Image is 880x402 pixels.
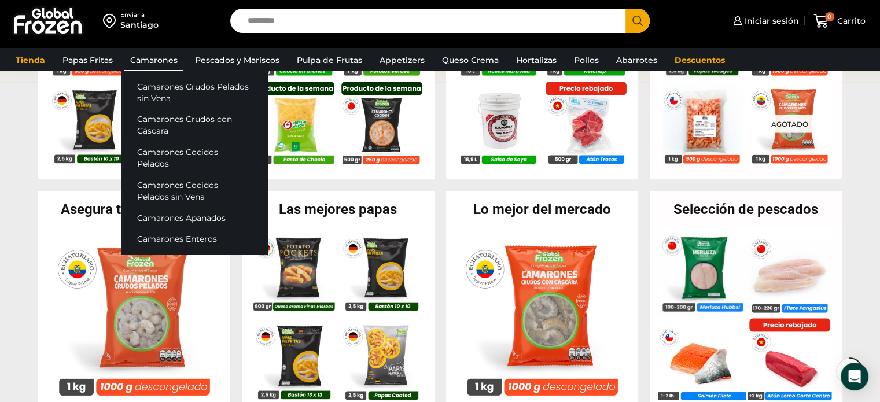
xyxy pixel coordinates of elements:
a: Pollos [568,49,605,71]
a: Camarones Apanados [121,207,267,228]
button: Search button [625,9,650,33]
h2: Las mejores papas [242,202,435,216]
a: Camarones Cocidos Pelados [121,142,267,175]
a: 0 Carrito [811,8,868,35]
a: Abarrotes [610,49,663,71]
span: Iniciar sesión [742,15,799,27]
a: Camarones Crudos Pelados sin Vena [121,76,267,109]
h2: Lo mejor del mercado [446,202,639,216]
a: Appetizers [374,49,430,71]
span: Carrito [834,15,866,27]
a: Camarones Enteros [121,228,267,250]
a: Papas Fritas [57,49,119,71]
div: Open Intercom Messenger [841,363,868,390]
a: Tienda [10,49,51,71]
span: 0 [825,12,834,21]
div: Enviar a [120,11,159,19]
a: Pescados y Mariscos [189,49,285,71]
div: Santiago [120,19,159,31]
a: Camarones Cocidos Pelados sin Vena [121,175,267,208]
a: Camarones [124,49,183,71]
a: Queso Crema [436,49,505,71]
img: address-field-icon.svg [103,11,120,31]
h2: Asegura tu rendimiento [38,202,231,216]
a: Camarones Crudos con Cáscara [121,109,267,142]
a: Descuentos [669,49,731,71]
p: Agotado [763,115,816,133]
a: Iniciar sesión [730,9,799,32]
a: Pulpa de Frutas [291,49,368,71]
h2: Selección de pescados [650,202,842,216]
a: Hortalizas [510,49,562,71]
